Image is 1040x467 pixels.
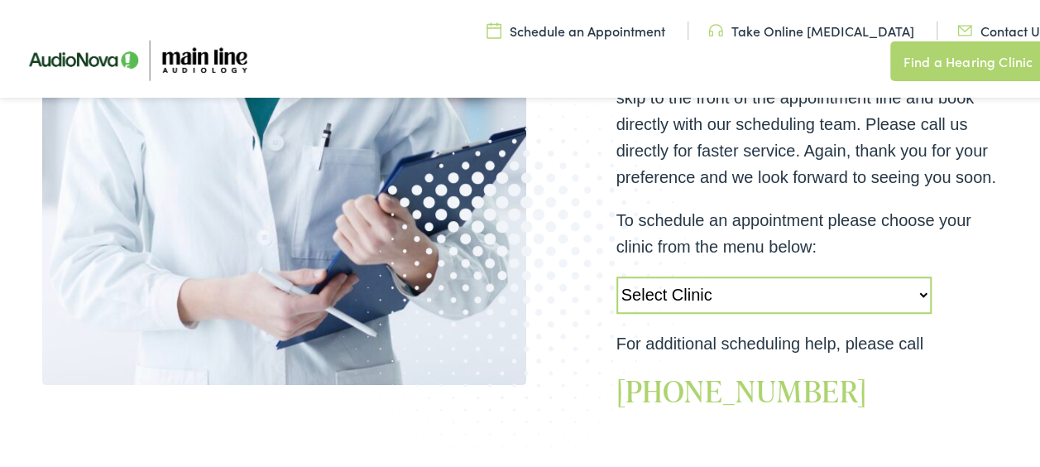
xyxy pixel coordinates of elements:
img: utility icon [486,19,501,37]
img: utility icon [708,19,723,37]
a: Take Online [MEDICAL_DATA] [708,19,914,37]
p: For additional scheduling help, please call [616,328,1011,354]
p: To schedule an appointment please choose your clinic from the menu below: [616,205,1011,258]
a: [PHONE_NUMBER] [616,368,867,409]
a: Schedule an Appointment [486,19,665,37]
img: utility icon [957,19,972,37]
